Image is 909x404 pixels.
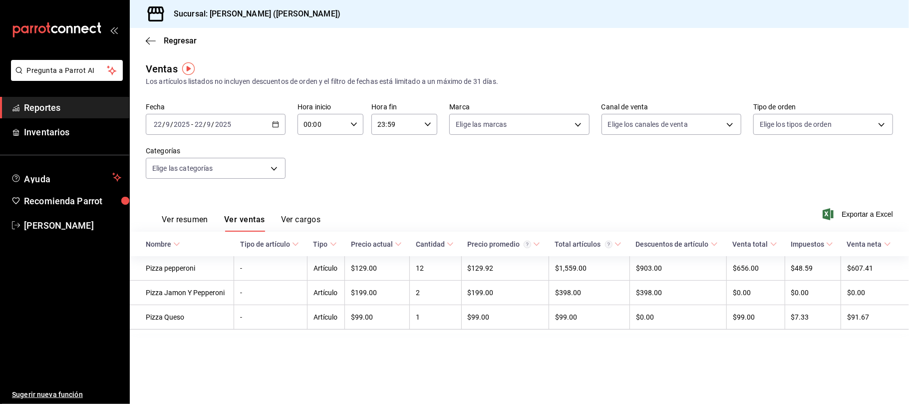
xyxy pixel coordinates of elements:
span: Ayuda [24,171,108,183]
button: Pregunta a Parrot AI [11,60,123,81]
span: / [212,120,215,128]
td: - [234,256,307,281]
span: - [191,120,193,128]
td: $398.00 [549,281,630,305]
div: Nombre [146,240,171,248]
span: Cantidad [416,240,454,248]
span: Inventarios [24,125,121,139]
label: Fecha [146,104,286,111]
input: -- [207,120,212,128]
span: [PERSON_NAME] [24,219,121,232]
button: Ver resumen [162,215,208,232]
span: Pregunta a Parrot AI [27,65,107,76]
svg: Precio promedio = Total artículos / cantidad [524,241,531,248]
input: ---- [173,120,190,128]
td: 1 [410,305,461,330]
span: Venta neta [847,240,891,248]
span: / [203,120,206,128]
span: Precio actual [351,240,402,248]
td: $99.00 [345,305,410,330]
span: Tipo [313,240,337,248]
button: Ver cargos [281,215,321,232]
td: - [234,281,307,305]
span: Precio promedio [467,240,540,248]
td: Pizza pepperoni [130,256,234,281]
span: Venta total [733,240,777,248]
div: Los artículos listados no incluyen descuentos de orden y el filtro de fechas está limitado a un m... [146,76,893,87]
a: Pregunta a Parrot AI [7,72,123,83]
td: $91.67 [841,305,909,330]
div: navigation tabs [162,215,320,232]
td: 2 [410,281,461,305]
input: ---- [215,120,232,128]
span: Elige los canales de venta [608,119,688,129]
span: Regresar [164,36,197,45]
td: Artículo [307,256,345,281]
span: Descuentos de artículo [636,240,718,248]
input: -- [194,120,203,128]
button: open_drawer_menu [110,26,118,34]
td: $99.00 [461,305,549,330]
td: Pizza Queso [130,305,234,330]
div: Precio promedio [467,240,531,248]
td: $903.00 [630,256,727,281]
label: Categorías [146,148,286,155]
div: Tipo [313,240,328,248]
td: $129.00 [345,256,410,281]
td: $199.00 [461,281,549,305]
span: / [170,120,173,128]
td: $398.00 [630,281,727,305]
div: Tipo de artículo [240,240,290,248]
h3: Sucursal: [PERSON_NAME] ([PERSON_NAME]) [166,8,340,20]
td: $199.00 [345,281,410,305]
td: $0.00 [785,281,841,305]
label: Canal de venta [602,104,741,111]
div: Total artículos [555,240,612,248]
td: Artículo [307,305,345,330]
td: Pizza Jamon Y Pepperoni [130,281,234,305]
input: -- [165,120,170,128]
button: Regresar [146,36,197,45]
span: Tipo de artículo [240,240,299,248]
span: Total artículos [555,240,621,248]
td: $1,559.00 [549,256,630,281]
label: Tipo de orden [753,104,893,111]
button: Ver ventas [224,215,265,232]
td: $99.00 [549,305,630,330]
td: 12 [410,256,461,281]
svg: El total artículos considera cambios de precios en los artículos así como costos adicionales por ... [605,241,612,248]
label: Hora fin [371,104,437,111]
span: / [162,120,165,128]
td: $0.00 [841,281,909,305]
td: $7.33 [785,305,841,330]
td: $48.59 [785,256,841,281]
span: Reportes [24,101,121,114]
span: Nombre [146,240,180,248]
span: Impuestos [791,240,833,248]
label: Marca [449,104,589,111]
div: Impuestos [791,240,824,248]
td: $0.00 [727,281,785,305]
span: Elige las categorías [152,163,213,173]
button: Exportar a Excel [825,208,893,220]
div: Descuentos de artículo [636,240,709,248]
td: - [234,305,307,330]
div: Venta total [733,240,768,248]
td: $0.00 [630,305,727,330]
input: -- [153,120,162,128]
span: Recomienda Parrot [24,194,121,208]
div: Venta neta [847,240,882,248]
div: Ventas [146,61,178,76]
img: Tooltip marker [182,62,195,75]
td: $656.00 [727,256,785,281]
td: $129.92 [461,256,549,281]
div: Precio actual [351,240,393,248]
td: $607.41 [841,256,909,281]
td: $99.00 [727,305,785,330]
span: Elige los tipos de orden [760,119,832,129]
td: Artículo [307,281,345,305]
span: Elige las marcas [456,119,507,129]
div: Cantidad [416,240,445,248]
